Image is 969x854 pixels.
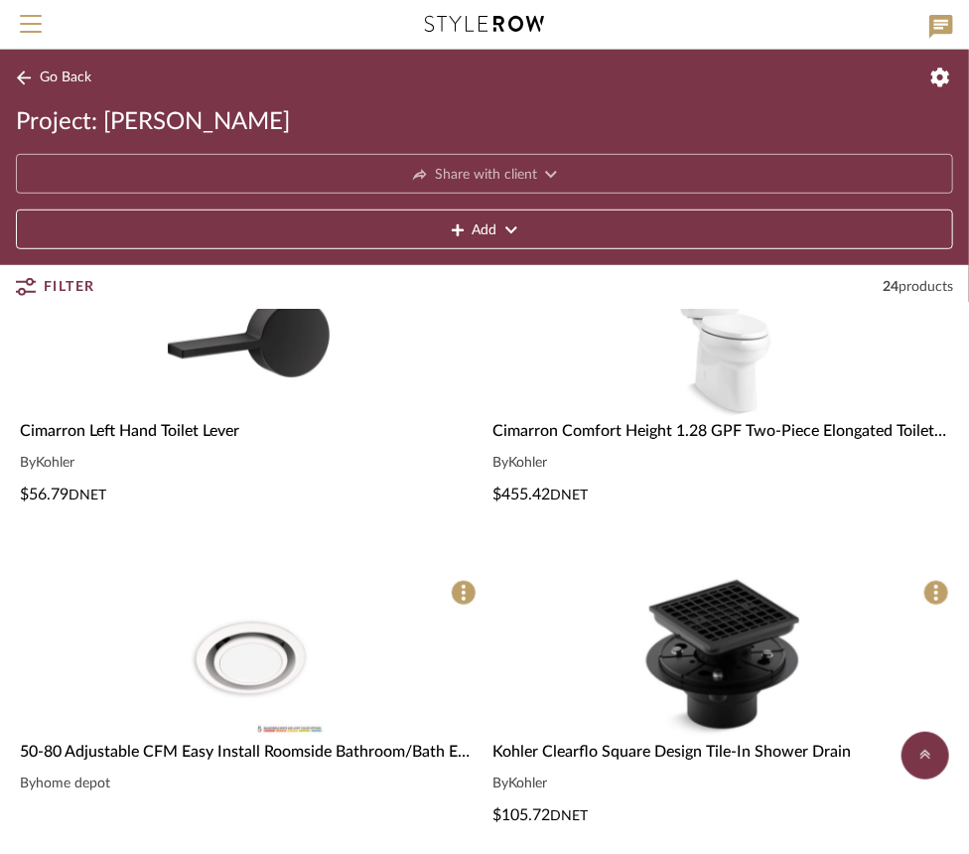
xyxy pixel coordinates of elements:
[16,255,481,417] div: 0
[36,456,74,470] span: Kohler
[508,456,547,470] span: Kohler
[640,255,802,417] img: Cimarron Comfort Height 1.28 GPF Two-Piece Elongated Toilet with Fully Skirted Trapway and AquaPi...
[492,487,550,502] span: $455.42
[16,66,98,90] button: Go Back
[69,489,106,502] span: DNET
[16,154,953,194] button: Share with client
[20,487,69,502] span: $56.79
[488,576,953,738] div: 0
[16,106,290,138] span: Project: [PERSON_NAME]
[435,155,537,195] span: Share with client
[492,744,851,760] span: Kohler Clearflo Square Design Tile-In Shower Drain
[20,456,36,470] span: By
[20,744,909,760] span: 50-80 Adjustable CFM Easy Install Roomside Bathroom/Bath Exhaust Fan & Recessed Light w/5 Level L...
[492,777,508,790] span: By
[473,211,497,250] span: Add
[550,809,588,823] span: DNET
[492,456,508,470] span: By
[20,777,36,790] span: By
[883,277,953,297] div: 24
[899,280,953,294] span: products
[168,255,330,417] img: Cimarron Left Hand Toilet Lever
[16,210,953,249] button: Add
[550,489,588,502] span: DNET
[40,70,91,86] span: Go Back
[16,269,95,305] button: Filter
[168,576,330,738] img: 50-80 Adjustable CFM Easy Install Roomside Bathroom/Bath Exhaust Fan & Recessed Light w/5 Level L...
[492,807,550,823] span: $105.72
[640,576,802,738] img: Kohler Clearflo Square Design Tile-In Shower Drain
[16,576,481,738] div: 0
[508,777,547,790] span: Kohler
[44,269,95,305] span: Filter
[20,423,239,439] span: Cimarron Left Hand Toilet Lever
[36,777,110,790] span: home depot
